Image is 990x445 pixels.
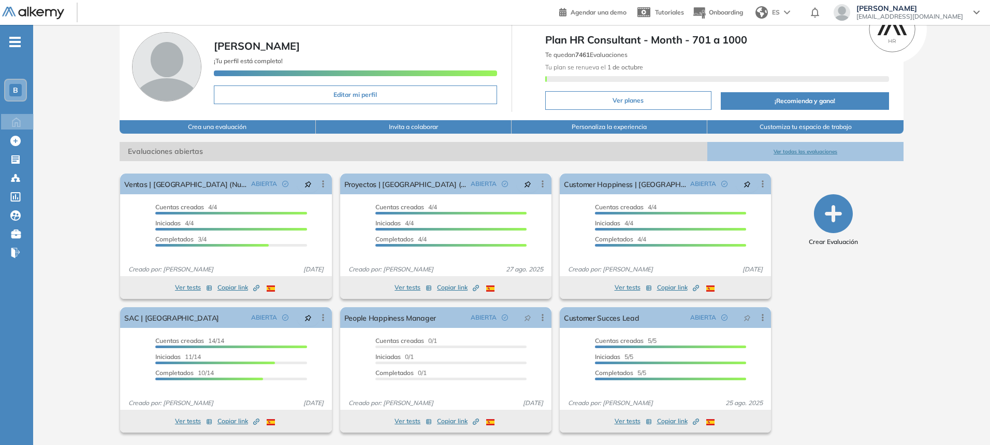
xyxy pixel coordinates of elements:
[155,235,194,243] span: Completados
[299,398,328,408] span: [DATE]
[690,179,716,189] span: ABIERTA
[736,309,759,326] button: pushpin
[304,180,312,188] span: pushpin
[251,313,277,322] span: ABIERTA
[524,180,531,188] span: pushpin
[375,337,424,344] span: Cuentas creadas
[155,203,204,211] span: Cuentas creadas
[512,120,707,134] button: Personaliza la experiencia
[2,7,64,20] img: Logo
[124,174,246,194] a: Ventas | [GEOGRAPHIC_DATA] (Nuevo)
[395,281,432,294] button: Ver tests
[375,337,437,344] span: 0/1
[316,120,512,134] button: Invita a colaborar
[282,314,288,321] span: check-circle
[395,415,432,427] button: Ver tests
[437,283,479,292] span: Copiar link
[155,219,181,227] span: Iniciadas
[709,8,743,16] span: Onboarding
[344,398,438,408] span: Creado por: [PERSON_NAME]
[564,265,657,274] span: Creado por: [PERSON_NAME]
[784,10,790,15] img: arrow
[595,203,657,211] span: 4/4
[721,181,727,187] span: check-circle
[564,398,657,408] span: Creado por: [PERSON_NAME]
[437,281,479,294] button: Copiar link
[595,369,633,377] span: Completados
[755,6,768,19] img: world
[155,219,194,227] span: 4/4
[120,142,707,161] span: Evaluaciones abiertas
[657,415,699,427] button: Copiar link
[595,337,644,344] span: Cuentas creadas
[516,176,539,192] button: pushpin
[13,86,18,94] span: B
[437,415,479,427] button: Copiar link
[132,32,201,102] img: Foto de perfil
[217,415,259,427] button: Copiar link
[155,369,194,377] span: Completados
[595,337,657,344] span: 5/5
[282,181,288,187] span: check-circle
[120,120,315,134] button: Crea una evaluación
[217,417,259,426] span: Copiar link
[571,8,627,16] span: Agendar una demo
[375,369,427,377] span: 0/1
[706,419,715,425] img: ESP
[486,419,494,425] img: ESP
[502,314,508,321] span: check-circle
[124,307,219,328] a: SAC | [GEOGRAPHIC_DATA]
[267,419,275,425] img: ESP
[519,398,547,408] span: [DATE]
[545,51,628,59] span: Te quedan Evaluaciones
[297,176,319,192] button: pushpin
[375,219,401,227] span: Iniciadas
[856,12,963,21] span: [EMAIL_ADDRESS][DOMAIN_NAME]
[545,63,643,71] span: Tu plan se renueva el
[124,265,217,274] span: Creado por: [PERSON_NAME]
[375,235,427,243] span: 4/4
[721,314,727,321] span: check-circle
[344,265,438,274] span: Creado por: [PERSON_NAME]
[707,120,903,134] button: Customiza tu espacio de trabajo
[595,369,646,377] span: 5/5
[155,369,214,377] span: 10/14
[375,353,401,361] span: Iniciadas
[564,307,639,328] a: Customer Succes Lead
[175,281,212,294] button: Ver tests
[155,337,204,344] span: Cuentas creadas
[214,85,497,104] button: Editar mi perfil
[721,398,767,408] span: 25 ago. 2025
[655,8,684,16] span: Tutoriales
[124,398,217,408] span: Creado por: [PERSON_NAME]
[344,307,436,328] a: People Happiness Manager
[856,4,963,12] span: [PERSON_NAME]
[706,285,715,292] img: ESP
[155,235,207,243] span: 3/4
[657,281,699,294] button: Copiar link
[297,309,319,326] button: pushpin
[214,39,300,52] span: [PERSON_NAME]
[615,415,652,427] button: Ver tests
[595,219,633,227] span: 4/4
[615,281,652,294] button: Ver tests
[595,353,620,361] span: Iniciadas
[217,283,259,292] span: Copiar link
[657,283,699,292] span: Copiar link
[267,285,275,292] img: ESP
[721,92,889,110] button: ¡Recomienda y gana!
[595,235,646,243] span: 4/4
[575,51,590,59] b: 7461
[690,313,716,322] span: ABIERTA
[809,237,858,247] span: Crear Evaluación
[736,176,759,192] button: pushpin
[375,235,414,243] span: Completados
[155,337,224,344] span: 14/14
[502,265,547,274] span: 27 ago. 2025
[471,179,497,189] span: ABIERTA
[545,32,889,48] span: Plan HR Consultant - Month - 701 a 1000
[809,194,858,247] button: Crear Evaluación
[344,174,467,194] a: Proyectos | [GEOGRAPHIC_DATA] (Nueva)
[375,353,414,361] span: 0/1
[304,313,312,322] span: pushpin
